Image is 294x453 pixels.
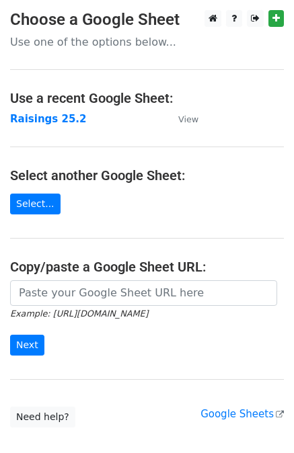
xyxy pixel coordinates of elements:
[200,408,284,420] a: Google Sheets
[10,280,277,306] input: Paste your Google Sheet URL here
[10,90,284,106] h4: Use a recent Google Sheet:
[178,114,198,124] small: View
[10,335,44,356] input: Next
[10,259,284,275] h4: Copy/paste a Google Sheet URL:
[10,10,284,30] h3: Choose a Google Sheet
[10,194,61,214] a: Select...
[10,407,75,427] a: Need help?
[10,35,284,49] p: Use one of the options below...
[10,308,148,319] small: Example: [URL][DOMAIN_NAME]
[165,113,198,125] a: View
[10,113,86,125] a: Raisings 25.2
[10,167,284,183] h4: Select another Google Sheet:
